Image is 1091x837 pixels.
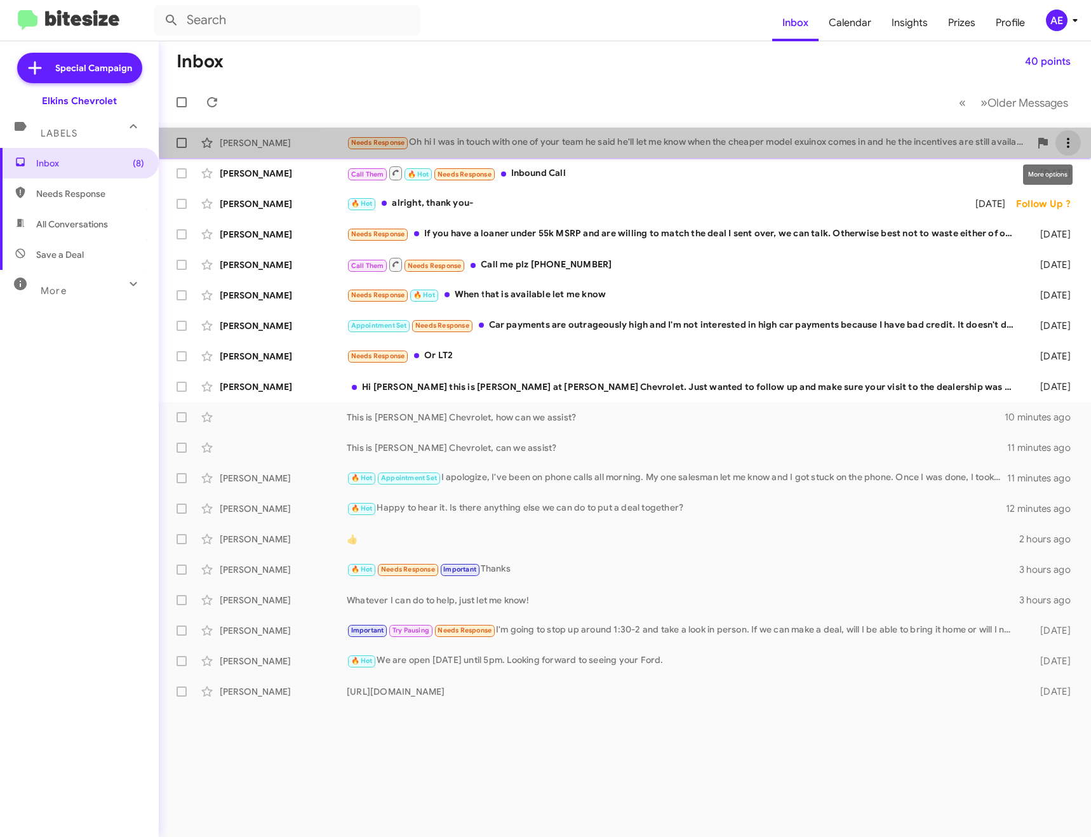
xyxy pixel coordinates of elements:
[408,170,429,178] span: 🔥 Hot
[438,170,492,178] span: Needs Response
[961,198,1016,210] div: [DATE]
[36,218,108,231] span: All Conversations
[951,90,974,116] button: Previous
[351,199,373,208] span: 🔥 Hot
[351,262,384,270] span: Call Them
[819,4,881,41] a: Calendar
[351,138,405,147] span: Needs Response
[347,288,1022,302] div: When that is available let me know
[133,157,144,170] span: (8)
[1035,10,1077,31] button: AE
[1019,533,1081,546] div: 2 hours ago
[381,474,437,482] span: Appointment Set
[220,167,347,180] div: [PERSON_NAME]
[1023,164,1073,185] div: More options
[220,594,347,606] div: [PERSON_NAME]
[347,623,1022,638] div: I'm going to stop up around 1:30-2 and take a look in person. If we can make a deal, will I be ab...
[392,626,429,634] span: Try Pausing
[55,62,132,74] span: Special Campaign
[973,90,1076,116] button: Next
[41,128,77,139] span: Labels
[1005,411,1081,424] div: 10 minutes ago
[220,685,347,698] div: [PERSON_NAME]
[1019,594,1081,606] div: 3 hours ago
[220,624,347,637] div: [PERSON_NAME]
[347,594,1019,606] div: Whatever I can do to help, just let me know!
[347,227,1022,241] div: If you have a loaner under 55k MSRP and are willing to match the deal I sent over, we can talk. O...
[1022,655,1081,667] div: [DATE]
[987,96,1068,110] span: Older Messages
[36,157,144,170] span: Inbox
[347,411,1005,424] div: This is [PERSON_NAME] Chevrolet, how can we assist?
[986,4,1035,41] a: Profile
[347,685,1022,698] div: [URL][DOMAIN_NAME]
[220,655,347,667] div: [PERSON_NAME]
[351,504,373,512] span: 🔥 Hot
[1007,441,1081,454] div: 11 minutes ago
[438,626,492,634] span: Needs Response
[347,471,1007,485] div: I apologize, I've been on phone calls all morning. My one salesman let me know and I got stuck on...
[1022,228,1081,241] div: [DATE]
[938,4,986,41] a: Prizes
[952,90,1076,116] nav: Page navigation example
[1016,198,1081,210] div: Follow Up ?
[220,502,347,515] div: [PERSON_NAME]
[1022,258,1081,271] div: [DATE]
[17,53,142,83] a: Special Campaign
[408,262,462,270] span: Needs Response
[351,657,373,665] span: 🔥 Hot
[351,321,407,330] span: Appointment Set
[1025,50,1071,73] span: 40 points
[220,380,347,393] div: [PERSON_NAME]
[347,165,1022,181] div: Inbound Call
[220,228,347,241] div: [PERSON_NAME]
[351,474,373,482] span: 🔥 Hot
[351,565,373,573] span: 🔥 Hot
[351,291,405,299] span: Needs Response
[347,380,1022,393] div: Hi [PERSON_NAME] this is [PERSON_NAME] at [PERSON_NAME] Chevrolet. Just wanted to follow up and m...
[1046,10,1068,31] div: AE
[981,95,987,110] span: »
[347,349,1022,363] div: Or LT2
[42,95,117,107] div: Elkins Chevrolet
[1022,685,1081,698] div: [DATE]
[220,258,347,271] div: [PERSON_NAME]
[1022,380,1081,393] div: [DATE]
[1022,624,1081,637] div: [DATE]
[881,4,938,41] a: Insights
[220,350,347,363] div: [PERSON_NAME]
[41,285,67,297] span: More
[351,626,384,634] span: Important
[220,137,347,149] div: [PERSON_NAME]
[381,565,435,573] span: Needs Response
[1007,472,1081,485] div: 11 minutes ago
[347,318,1022,333] div: Car payments are outrageously high and I'm not interested in high car payments because I have bad...
[443,565,476,573] span: Important
[415,321,469,330] span: Needs Response
[220,563,347,576] div: [PERSON_NAME]
[351,170,384,178] span: Call Them
[347,501,1006,516] div: Happy to hear it. Is there anything else we can do to put a deal together?
[220,319,347,332] div: [PERSON_NAME]
[1006,502,1081,515] div: 12 minutes ago
[220,198,347,210] div: [PERSON_NAME]
[1022,289,1081,302] div: [DATE]
[177,51,224,72] h1: Inbox
[1022,350,1081,363] div: [DATE]
[347,441,1007,454] div: This is [PERSON_NAME] Chevrolet, can we assist?
[413,291,435,299] span: 🔥 Hot
[1015,50,1081,73] button: 40 points
[351,352,405,360] span: Needs Response
[36,248,84,261] span: Save a Deal
[772,4,819,41] span: Inbox
[347,257,1022,272] div: Call me plz [PHONE_NUMBER]
[220,533,347,546] div: [PERSON_NAME]
[220,472,347,485] div: [PERSON_NAME]
[351,230,405,238] span: Needs Response
[347,533,1019,546] div: 👍
[959,95,966,110] span: «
